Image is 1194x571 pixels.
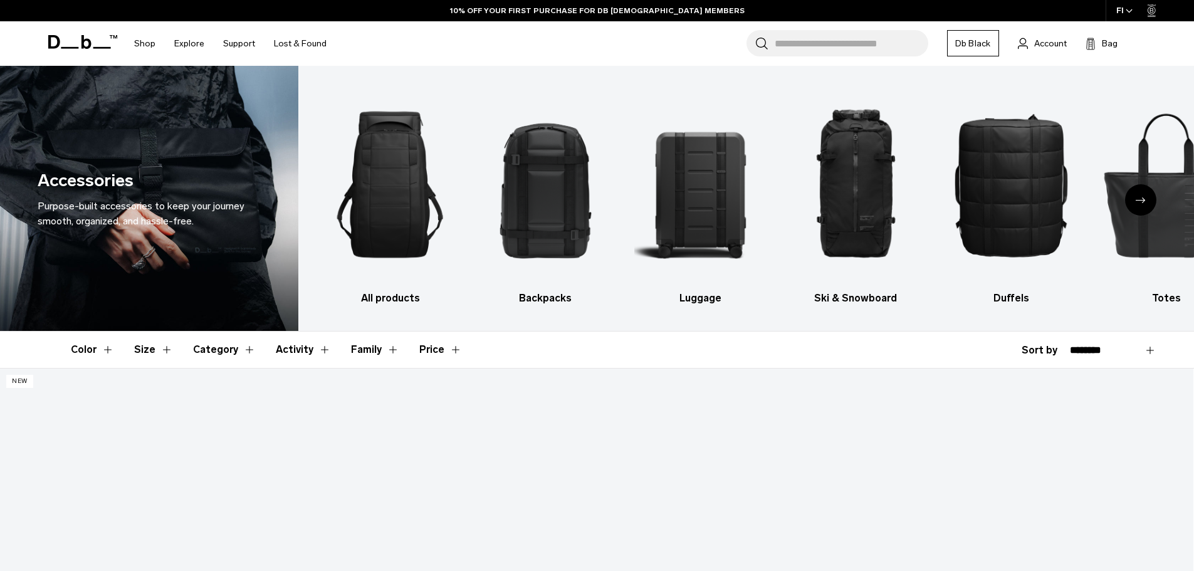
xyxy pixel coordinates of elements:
[479,85,612,285] img: Db
[323,85,457,285] img: Db
[323,85,457,306] a: Db All products
[419,332,462,368] button: Toggle Price
[450,5,745,16] a: 10% OFF YOUR FIRST PURCHASE FOR DB [DEMOGRAPHIC_DATA] MEMBERS
[1018,36,1067,51] a: Account
[1034,37,1067,50] span: Account
[945,85,1078,306] li: 5 / 10
[479,85,612,306] li: 2 / 10
[134,332,173,368] button: Toggle Filter
[634,85,768,306] li: 3 / 10
[789,291,923,306] h3: Ski & Snowboard
[193,332,256,368] button: Toggle Filter
[1125,184,1156,216] div: Next slide
[276,332,331,368] button: Toggle Filter
[351,332,399,368] button: Toggle Filter
[789,85,923,306] a: Db Ski & Snowboard
[634,85,768,285] img: Db
[274,21,327,66] a: Lost & Found
[174,21,204,66] a: Explore
[789,85,923,306] li: 4 / 10
[479,291,612,306] h3: Backpacks
[945,85,1078,306] a: Db Duffels
[38,199,261,229] div: Purpose-built accessories to keep your journey smooth, organized, and hassle-free.
[134,21,155,66] a: Shop
[323,291,457,306] h3: All products
[223,21,255,66] a: Support
[6,375,33,388] p: New
[945,85,1078,285] img: Db
[323,85,457,306] li: 1 / 10
[1102,37,1118,50] span: Bag
[38,168,134,194] h1: Accessories
[125,21,336,66] nav: Main Navigation
[945,291,1078,306] h3: Duffels
[634,85,768,306] a: Db Luggage
[71,332,114,368] button: Toggle Filter
[789,85,923,285] img: Db
[947,30,999,56] a: Db Black
[1086,36,1118,51] button: Bag
[634,291,768,306] h3: Luggage
[479,85,612,306] a: Db Backpacks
